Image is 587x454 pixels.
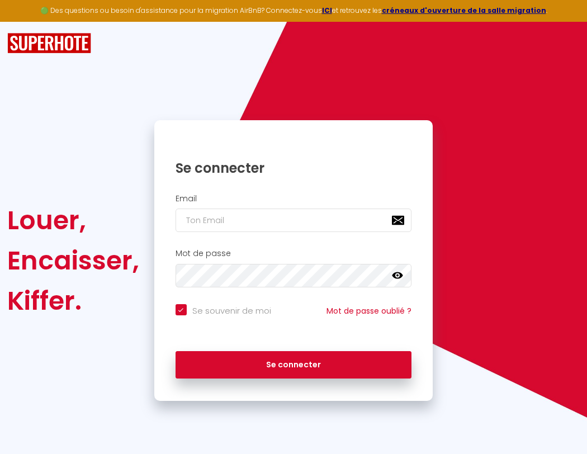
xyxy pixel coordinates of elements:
[7,240,139,281] div: Encaisser,
[326,305,411,316] a: Mot de passe oublié ?
[7,33,91,54] img: SuperHote logo
[176,194,412,204] h2: Email
[176,249,412,258] h2: Mot de passe
[7,281,139,321] div: Kiffer.
[7,200,139,240] div: Louer,
[176,209,412,232] input: Ton Email
[176,159,412,177] h1: Se connecter
[176,351,412,379] button: Se connecter
[322,6,332,15] a: ICI
[382,6,546,15] a: créneaux d'ouverture de la salle migration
